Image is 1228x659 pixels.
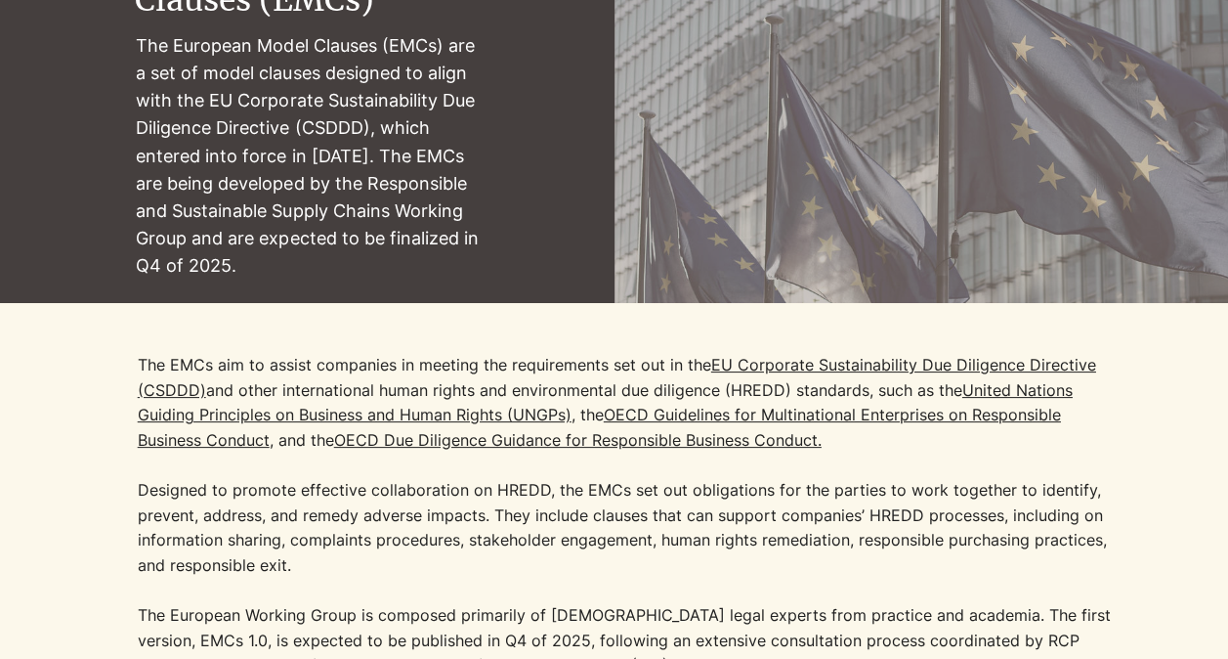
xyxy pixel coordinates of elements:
p: The European Model Clauses (EMCs) are a set of model clauses designed to align with the EU Corpor... [136,32,480,280]
a: EU Corporate Sustainability Due Diligence Directive (CSDDD) [138,355,1096,400]
a: OECD Due Diligence Guidance for Responsible Business Conduct. [334,430,822,450]
p: The EMCs aim to assist companies in meeting the requirements set out in the and other internation... [138,353,1115,578]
